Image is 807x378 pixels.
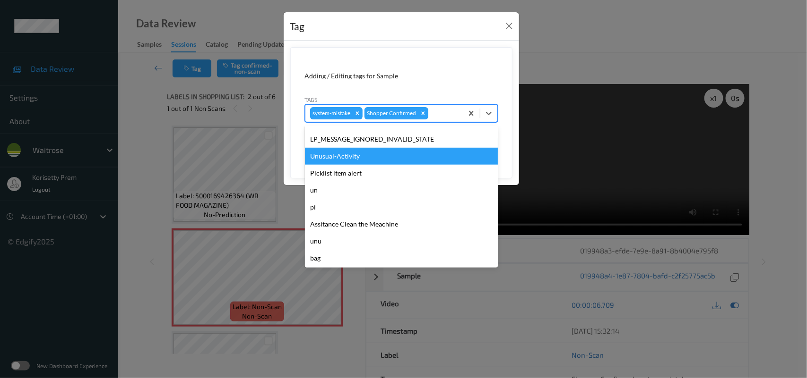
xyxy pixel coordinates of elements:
div: Assitance Clean the Meachine [305,216,498,233]
button: Close [503,19,516,33]
div: Tag [290,19,305,34]
label: Tags [305,95,318,104]
div: Picklist item alert [305,165,498,182]
div: Remove Shopper Confirmed [418,107,428,119]
div: Remove system-mistake [352,107,363,119]
div: bag [305,250,498,267]
div: un [305,182,498,199]
div: unu [305,233,498,250]
div: Shopper Confirmed [364,107,418,119]
div: system-mistake [310,107,352,119]
div: LP_MESSAGE_IGNORED_INVALID_STATE [305,131,498,148]
div: Unusual-Activity [305,148,498,165]
div: pi [305,199,498,216]
div: Adding / Editing tags for Sample [305,71,498,81]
